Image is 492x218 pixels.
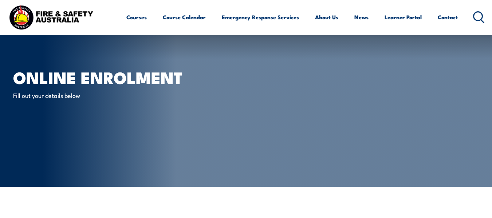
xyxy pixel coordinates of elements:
[13,70,193,84] h1: Online Enrolment
[354,8,369,26] a: News
[13,91,146,99] p: Fill out your details below
[438,8,458,26] a: Contact
[385,8,422,26] a: Learner Portal
[222,8,299,26] a: Emergency Response Services
[163,8,206,26] a: Course Calendar
[315,8,338,26] a: About Us
[126,8,147,26] a: Courses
